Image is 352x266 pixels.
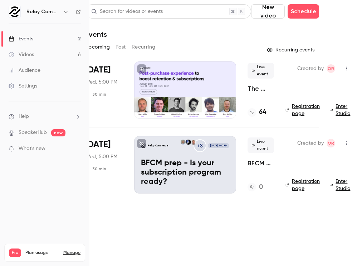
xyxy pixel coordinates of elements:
button: Recurring events [264,44,319,56]
img: Harry Willis [191,140,196,145]
a: 0 [248,182,263,192]
span: Created by [297,139,324,147]
div: Aug 27 Wed, 5:00 PM (Europe/Madrid) [85,61,123,119]
img: Relay Commerce [9,6,20,17]
h4: 64 [259,107,266,117]
span: Wed, 5:00 PM [85,79,117,86]
a: Registration page [285,103,321,117]
div: Search for videos or events [91,8,163,15]
div: Events [9,35,33,42]
h4: 0 [259,182,263,192]
p: Relay Commerce [148,144,168,147]
button: Recurring [132,41,156,53]
span: [DATE] [85,64,111,76]
span: Olivia Ragni [327,64,335,73]
a: 64 [248,107,266,117]
span: [DATE] [85,139,111,150]
button: Upcoming [85,41,110,53]
span: Wed, 5:00 PM [85,153,117,160]
a: The Post-Purchase Experience to Boost Retention & Subscriptions [248,84,274,93]
p: BFCM prep - Is your subscription program ready? [141,159,229,186]
div: Settings [9,82,37,90]
div: 30 min [85,91,106,97]
img: Vijay Khandekar [186,140,191,145]
span: Help [19,113,29,120]
span: Plan usage [25,250,59,256]
span: What's new [19,145,45,152]
li: help-dropdown-opener [9,113,81,120]
a: Registration page [285,178,321,192]
span: Olivia Ragni [327,139,335,147]
div: Sep 24 Wed, 5:00 PM (Europe/Madrid) [85,136,123,193]
span: OR [328,64,334,73]
span: [DATE] 5:00 PM [208,143,229,148]
span: Created by [297,64,324,73]
div: Audience [9,67,40,74]
img: Rory Jeffries [181,140,186,145]
span: OR [328,139,334,147]
button: Past [116,41,126,53]
a: SpeakerHub [19,129,47,136]
h6: Relay Commerce [26,8,60,15]
span: Live event [248,137,274,153]
button: Schedule [288,4,319,19]
a: Manage [63,250,80,256]
button: New video [251,4,285,19]
h1: Events [85,30,107,39]
span: Pro [9,249,21,257]
span: new [51,129,65,136]
span: Live event [248,63,274,79]
a: BFCM prep - Is your subscription program ready?Relay Commerce+3Harry WillisVijay KhandekarRory Je... [134,136,236,193]
div: Videos [9,51,34,58]
a: BFCM prep - Is your subscription program ready? [248,159,274,167]
div: 30 min [85,166,106,172]
div: +3 [194,139,206,152]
